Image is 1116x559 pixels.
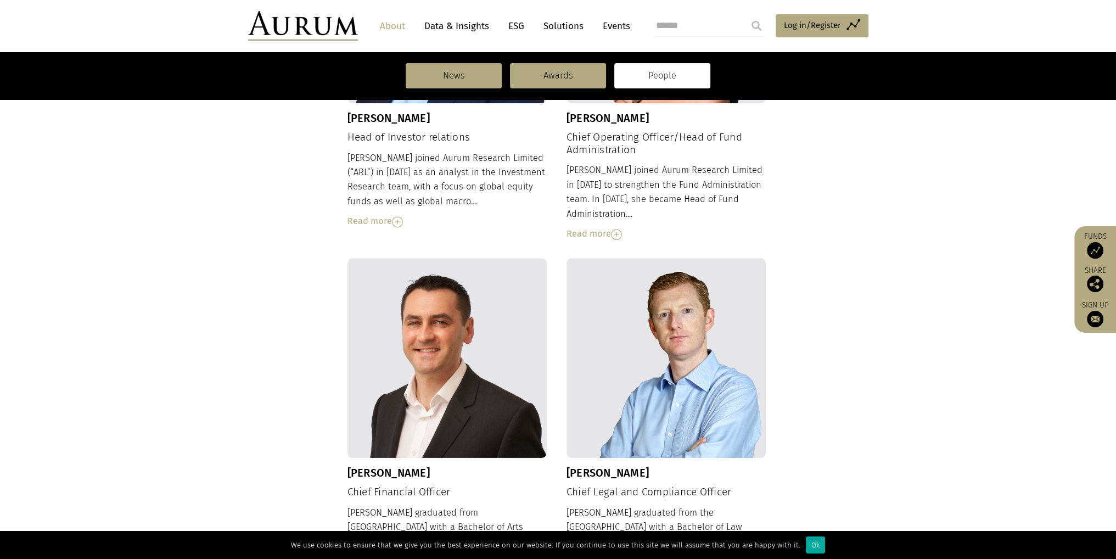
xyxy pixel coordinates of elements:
img: Read More [392,216,403,227]
img: Read More [611,229,622,240]
div: Read more [567,227,766,241]
div: Read more [347,214,547,228]
a: Events [597,16,630,36]
a: Funds [1080,232,1111,259]
div: Ok [806,536,825,554]
a: News [406,63,502,88]
div: [PERSON_NAME] joined Aurum Research Limited (“ARL”) in [DATE] as an analyst in the Investment Res... [347,151,547,229]
div: [PERSON_NAME] joined Aurum Research Limited in [DATE] to strengthen the Fund Administration team.... [567,163,766,241]
img: Share this post [1087,276,1103,292]
h4: Chief Legal and Compliance Officer [567,486,766,499]
a: Data & Insights [419,16,495,36]
a: Solutions [538,16,589,36]
a: About [374,16,411,36]
h3: [PERSON_NAME] [347,111,547,125]
a: Awards [510,63,606,88]
span: Log in/Register [784,19,841,32]
a: Sign up [1080,300,1111,327]
a: Log in/Register [776,14,868,37]
img: Sign up to our newsletter [1087,311,1103,327]
h4: Head of Investor relations [347,131,547,144]
div: Share [1080,267,1111,292]
img: Access Funds [1087,242,1103,259]
h3: [PERSON_NAME] [347,466,547,479]
h3: [PERSON_NAME] [567,111,766,125]
img: Aurum [248,11,358,41]
a: People [614,63,710,88]
h3: [PERSON_NAME] [567,466,766,479]
input: Submit [745,15,767,37]
h4: Chief Operating Officer/Head of Fund Administration [567,131,766,156]
a: ESG [503,16,530,36]
h4: Chief Financial Officer [347,486,547,499]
